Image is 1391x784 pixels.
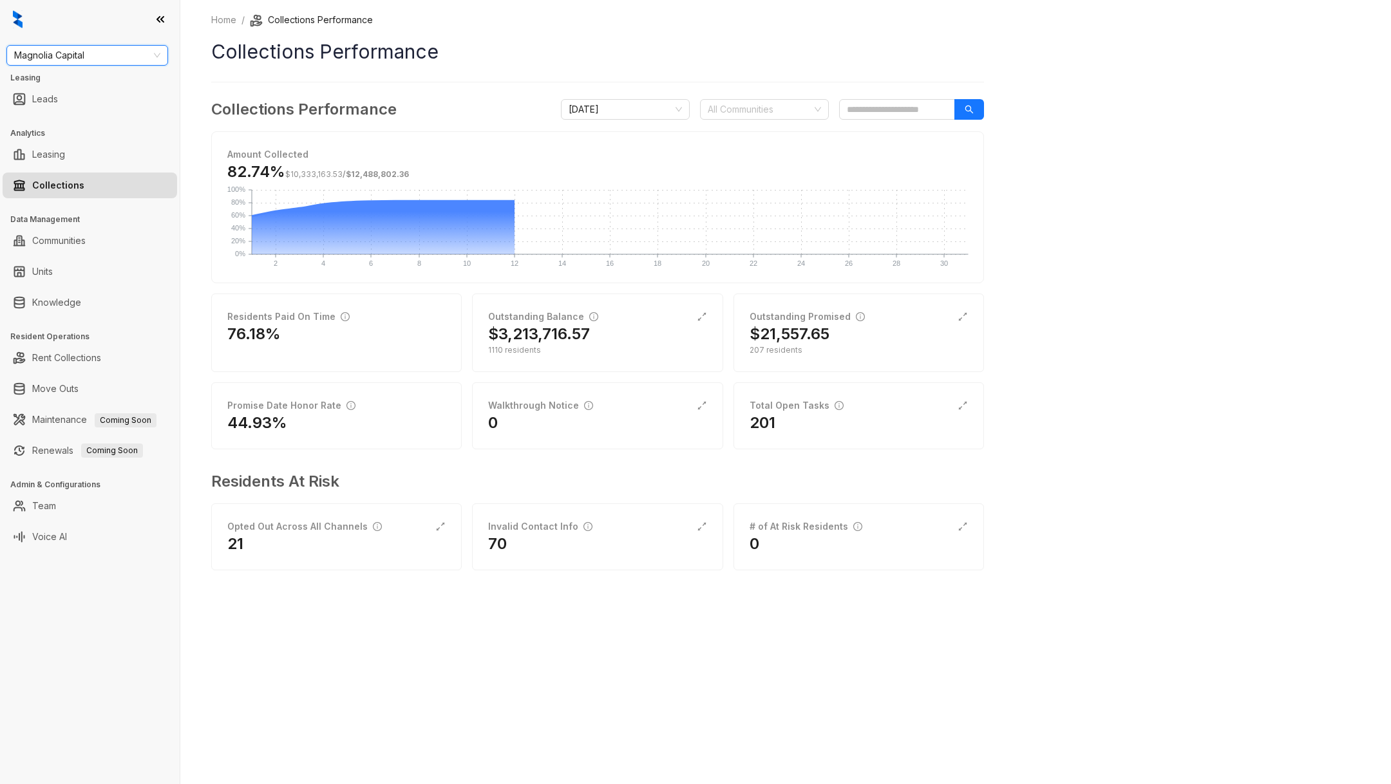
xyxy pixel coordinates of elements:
span: Magnolia Capital [14,46,160,65]
span: Coming Soon [81,443,143,458]
text: 80% [231,198,245,206]
text: 30 [940,259,948,267]
text: 0% [235,250,245,257]
div: Opted Out Across All Channels [227,519,382,534]
div: Outstanding Balance [488,310,598,324]
h3: Analytics [10,127,180,139]
span: expand-alt [958,400,968,411]
span: expand-alt [697,521,707,532]
span: expand-alt [435,521,446,532]
a: Knowledge [32,290,81,315]
text: 6 [369,259,373,267]
span: info-circle [346,401,355,410]
text: 16 [606,259,614,267]
span: / [285,169,409,179]
text: 22 [750,259,757,267]
li: / [241,13,245,27]
text: 20 [702,259,710,267]
text: 24 [797,259,805,267]
span: August 2025 [569,100,682,119]
span: info-circle [589,312,598,321]
span: expand-alt [958,312,968,322]
div: Promise Date Honor Rate [227,398,355,413]
h1: Collections Performance [211,37,984,66]
li: Team [3,493,177,519]
div: Invalid Contact Info [488,519,592,534]
span: expand-alt [697,312,707,322]
h2: 76.18% [227,324,281,344]
h2: 44.93% [227,413,287,433]
div: Outstanding Promised [750,310,865,324]
h3: Collections Performance [211,98,397,121]
span: info-circle [373,522,382,531]
div: # of At Risk Residents [750,519,862,534]
h3: Resident Operations [10,331,180,342]
img: logo [13,10,23,28]
text: 100% [227,185,245,193]
a: Units [32,259,53,285]
div: 1110 residents [488,344,706,356]
text: 10 [463,259,471,267]
h2: 0 [488,413,498,433]
span: $12,488,802.36 [346,169,409,179]
li: Move Outs [3,376,177,402]
li: Voice AI [3,524,177,550]
text: 26 [845,259,853,267]
span: info-circle [584,401,593,410]
div: Residents Paid On Time [227,310,350,324]
h2: 21 [227,534,243,554]
h3: Leasing [10,72,180,84]
div: Walkthrough Notice [488,398,593,413]
text: 40% [231,224,245,232]
li: Maintenance [3,407,177,433]
a: Leads [32,86,58,112]
h2: 0 [750,534,759,554]
text: 18 [654,259,661,267]
a: Voice AI [32,524,67,550]
span: expand-alt [958,521,968,532]
li: Communities [3,228,177,254]
a: Move Outs [32,376,79,402]
span: $10,333,163.53 [285,169,343,179]
li: Renewals [3,438,177,463]
span: search [965,105,974,114]
text: 4 [321,259,325,267]
li: Knowledge [3,290,177,315]
h3: Residents At Risk [211,470,974,493]
h3: 82.74% [227,162,409,182]
a: Home [209,13,239,27]
span: info-circle [853,522,862,531]
h3: Data Management [10,214,180,225]
h2: $3,213,716.57 [488,324,590,344]
text: 60% [231,211,245,219]
li: Collections Performance [250,13,373,27]
a: Team [32,493,56,519]
span: expand-alt [697,400,707,411]
span: info-circle [856,312,865,321]
span: Coming Soon [95,413,156,427]
a: RenewalsComing Soon [32,438,143,463]
span: info-circle [835,401,844,410]
text: 20% [231,237,245,245]
a: Leasing [32,142,65,167]
text: 12 [511,259,518,267]
text: 8 [417,259,421,267]
strong: Amount Collected [227,149,308,160]
a: Collections [32,173,84,198]
text: 28 [893,259,900,267]
span: info-circle [583,522,592,531]
div: Total Open Tasks [750,398,844,413]
a: Communities [32,228,86,254]
a: Rent Collections [32,345,101,371]
li: Leads [3,86,177,112]
span: info-circle [341,312,350,321]
li: Collections [3,173,177,198]
li: Units [3,259,177,285]
h2: 70 [488,534,507,554]
h2: $21,557.65 [750,324,829,344]
h3: Admin & Configurations [10,479,180,490]
div: 207 residents [750,344,968,356]
h2: 201 [750,413,775,433]
li: Rent Collections [3,345,177,371]
text: 14 [558,259,566,267]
